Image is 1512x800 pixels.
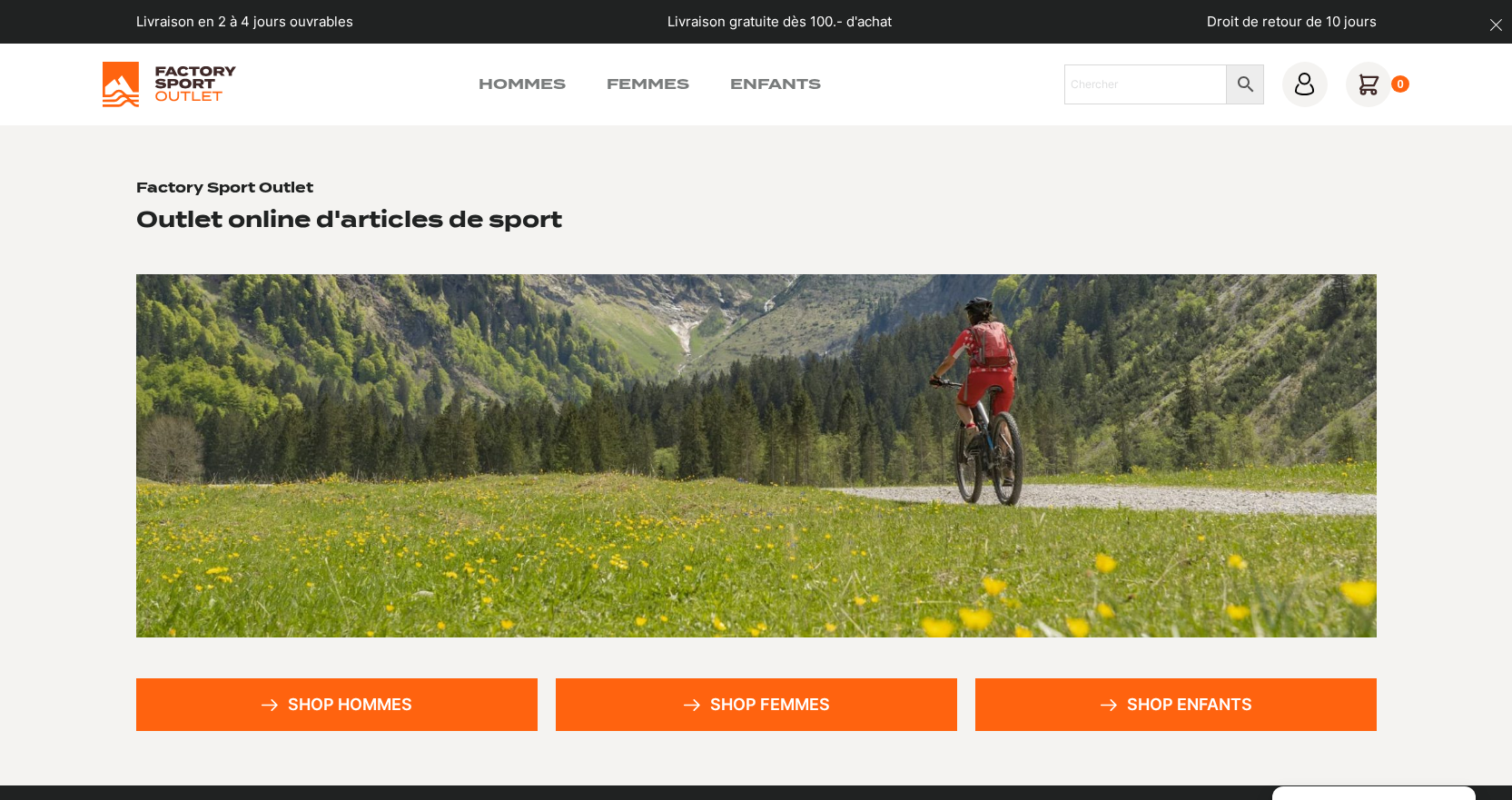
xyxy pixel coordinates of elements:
[607,74,689,95] a: Femmes
[136,180,313,198] h1: Factory Sport Outlet
[1480,9,1512,41] button: dismiss
[1207,12,1377,33] p: Droit de retour de 10 jours
[667,12,892,33] p: Livraison gratuite dès 100.- d'achat
[556,678,957,731] a: Shop femmes
[136,12,353,33] p: Livraison en 2 à 4 jours ouvrables
[1391,75,1410,94] div: 0
[1064,64,1227,104] input: Chercher
[136,678,538,731] a: Shop hommes
[103,62,236,107] img: Factory Sport Outlet
[730,74,821,95] a: Enfants
[136,205,562,233] h2: Outlet online d'articles de sport
[479,74,566,95] a: Hommes
[975,678,1377,731] a: Shop enfants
